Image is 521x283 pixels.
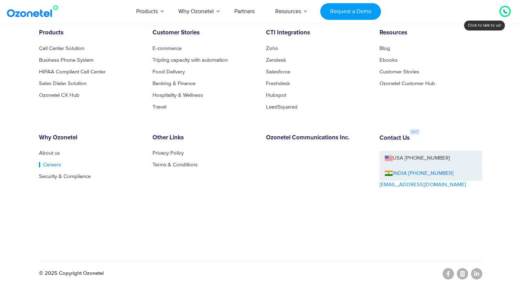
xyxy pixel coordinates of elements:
a: [EMAIL_ADDRESS][DOMAIN_NAME] [379,181,466,189]
h6: Ozonetel Communications Inc. [266,134,369,141]
a: Customer Stories [379,69,419,74]
a: Request a Demo [320,3,381,20]
a: Security & Compliance [39,174,91,179]
a: Careers [39,162,61,167]
img: ind-flag.png [385,171,393,176]
h6: Contact Us [379,135,410,142]
a: E-commerce [153,46,182,51]
a: Tripling capacity with automation [153,57,228,63]
p: © 2025 Copyright Ozonetel [39,270,104,278]
h6: Products [39,29,142,37]
a: LeadSquared [266,104,298,110]
a: Blog [379,46,390,51]
a: Hubspot [266,93,286,98]
a: USA [PHONE_NUMBER] [379,151,482,166]
h6: Why Ozonetel [39,134,142,141]
h6: Customer Stories [153,29,255,37]
a: Privacy Policy [153,150,184,156]
a: Zendesk [266,57,286,63]
a: Terms & Conditions [153,162,198,167]
a: Banking & Finance [153,81,195,86]
a: Ebooks [379,57,398,63]
a: Sales Dialer Solution [39,81,87,86]
a: Travel [153,104,166,110]
h6: Other Links [153,134,255,141]
a: Zoho [266,46,278,51]
a: Ozonetel Customer Hub [379,81,435,86]
a: Salesforce [266,69,290,74]
a: Freshdesk [266,81,290,86]
a: Food Delivery [153,69,185,74]
a: Call Center Solution [39,46,84,51]
a: HIPAA Compliant Call Center [39,69,106,74]
h6: CTI Integrations [266,29,369,37]
a: Hospitality & Wellness [153,93,203,98]
img: us-flag.png [385,156,393,161]
h6: Resources [379,29,482,37]
a: Ozonetel CX Hub [39,93,79,98]
a: About us [39,150,60,156]
a: Business Phone System [39,57,94,63]
a: INDIA [PHONE_NUMBER] [385,170,454,178]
